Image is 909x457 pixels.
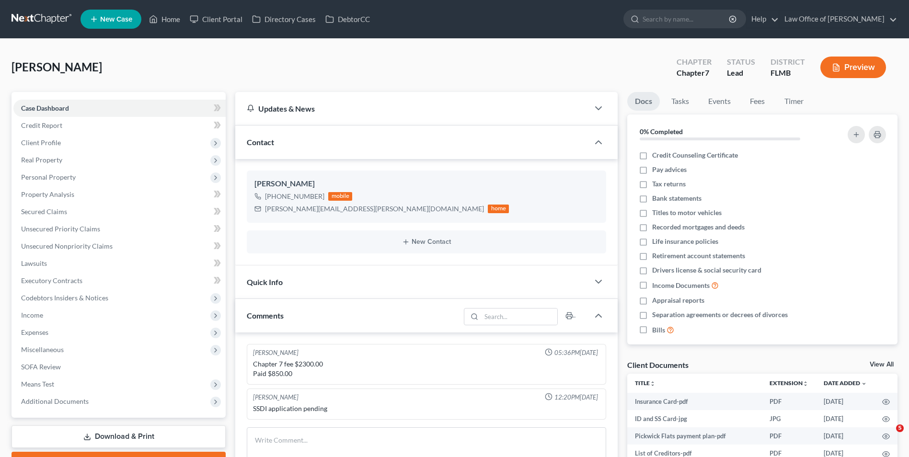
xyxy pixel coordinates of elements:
div: District [771,57,805,68]
span: Separation agreements or decrees of divorces [652,310,788,320]
iframe: Intercom live chat [876,424,899,447]
span: Miscellaneous [21,345,64,354]
div: [PERSON_NAME][EMAIL_ADDRESS][PERSON_NAME][DOMAIN_NAME] [265,204,484,214]
div: Chapter [677,57,712,68]
a: Credit Report [13,117,226,134]
span: Lawsuits [21,259,47,267]
span: Income Documents [652,281,710,290]
div: Chapter [677,68,712,79]
span: Additional Documents [21,397,89,405]
span: Comments [247,311,284,320]
button: New Contact [254,238,598,246]
strong: 0% Completed [640,127,683,136]
span: Unsecured Priority Claims [21,225,100,233]
span: Contact [247,137,274,147]
span: [PERSON_NAME] [12,60,102,74]
a: Fees [742,92,773,111]
span: Appraisal reports [652,296,704,305]
a: Timer [777,92,811,111]
span: 5 [896,424,904,432]
i: unfold_more [803,381,808,387]
div: [PERSON_NAME] [253,348,299,357]
span: 05:36PM[DATE] [554,348,598,357]
div: [PHONE_NUMBER] [265,192,324,201]
a: Extensionunfold_more [770,379,808,387]
span: Drivers license & social security card [652,265,761,275]
span: Titles to motor vehicles [652,208,722,217]
a: Directory Cases [247,11,321,28]
span: Income [21,311,43,319]
div: home [488,205,509,213]
a: Executory Contracts [13,272,226,289]
div: [PERSON_NAME] [254,178,598,190]
a: Secured Claims [13,203,226,220]
div: SSDI application pending [253,404,600,413]
span: Client Profile [21,138,61,147]
span: Personal Property [21,173,76,181]
div: Chapter 7 fee $2300.00 Paid $850.00 [253,359,600,378]
a: Lawsuits [13,255,226,272]
span: New Case [100,16,132,23]
a: Unsecured Priority Claims [13,220,226,238]
div: Lead [727,68,755,79]
span: Real Property [21,156,62,164]
span: Life insurance policies [652,237,718,246]
div: [PERSON_NAME] [253,393,299,402]
td: ID and SS Card-jpg [627,410,762,427]
span: Retirement account statements [652,251,745,261]
a: Case Dashboard [13,100,226,117]
span: Quick Info [247,277,283,286]
span: Secured Claims [21,207,67,216]
a: Events [701,92,738,111]
a: Download & Print [12,425,226,448]
td: PDF [762,393,816,410]
span: Codebtors Insiders & Notices [21,294,108,302]
span: Property Analysis [21,190,74,198]
span: Bank statements [652,194,702,203]
a: Help [747,11,779,28]
a: Titleunfold_more [635,379,656,387]
input: Search by name... [643,10,730,28]
td: JPG [762,410,816,427]
span: Recorded mortgages and deeds [652,222,745,232]
td: Pickwick Flats payment plan-pdf [627,427,762,445]
span: Credit Counseling Certificate [652,150,738,160]
span: Expenses [21,328,48,336]
a: DebtorCC [321,11,375,28]
a: Client Portal [185,11,247,28]
td: [DATE] [816,410,874,427]
a: Date Added expand_more [824,379,867,387]
span: Unsecured Nonpriority Claims [21,242,113,250]
td: PDF [762,427,816,445]
span: SOFA Review [21,363,61,371]
span: 12:20PM[DATE] [554,393,598,402]
div: FLMB [771,68,805,79]
div: Client Documents [627,360,689,370]
div: Status [727,57,755,68]
td: [DATE] [816,427,874,445]
div: mobile [328,192,352,201]
div: Updates & News [247,103,577,114]
a: View All [870,361,894,368]
span: Executory Contracts [21,276,82,285]
a: Unsecured Nonpriority Claims [13,238,226,255]
a: Home [144,11,185,28]
span: Tax returns [652,179,686,189]
td: [DATE] [816,393,874,410]
span: Case Dashboard [21,104,69,112]
span: Pay advices [652,165,687,174]
span: Bills [652,325,665,335]
a: Docs [627,92,660,111]
span: Credit Report [21,121,62,129]
span: 7 [705,68,709,77]
button: Preview [820,57,886,78]
a: SOFA Review [13,358,226,376]
span: Means Test [21,380,54,388]
a: Tasks [664,92,697,111]
i: expand_more [861,381,867,387]
td: Insurance Card-pdf [627,393,762,410]
i: unfold_more [650,381,656,387]
a: Law Office of [PERSON_NAME] [780,11,897,28]
input: Search... [481,308,557,325]
a: Property Analysis [13,186,226,203]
